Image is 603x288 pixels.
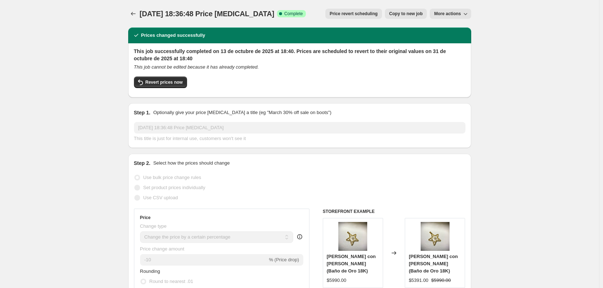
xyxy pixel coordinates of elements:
[327,277,346,284] div: $5990.00
[269,257,299,262] span: % (Price drop)
[140,254,268,266] input: -15
[143,175,201,180] span: Use bulk price change rules
[140,215,151,221] h3: Price
[146,79,183,85] span: Revert prices now
[140,10,274,18] span: [DATE] 18:36:48 Price [MEDICAL_DATA]
[140,246,185,252] span: Price change amount
[140,223,167,229] span: Change type
[338,222,367,251] img: IMG_4673_80x.jpg
[421,222,450,251] img: IMG_4673_80x.jpg
[385,9,427,19] button: Copy to new job
[296,233,303,240] div: help
[431,277,451,284] strike: $5990.00
[389,11,423,17] span: Copy to new job
[134,122,465,134] input: 30% off holiday sale
[143,195,178,200] span: Use CSV upload
[153,160,230,167] p: Select how the prices should change
[128,9,138,19] button: Price change jobs
[323,209,465,214] h6: STOREFRONT EXAMPLE
[143,185,205,190] span: Set product prices individually
[153,109,331,116] p: Optionally give your price [MEDICAL_DATA] a title (eg "March 30% off sale on boots")
[284,11,303,17] span: Complete
[325,9,382,19] button: Price revert scheduling
[141,32,205,39] h2: Prices changed successfully
[134,64,259,70] i: This job cannot be edited because it has already completed.
[134,109,151,116] h2: Step 1.
[327,254,376,274] span: [PERSON_NAME] con [PERSON_NAME] (Baño de Oro 18K)
[134,48,465,62] h2: This job successfully completed on 13 de octubre de 2025 at 18:40. Prices are scheduled to revert...
[409,254,458,274] span: [PERSON_NAME] con [PERSON_NAME] (Baño de Oro 18K)
[140,269,160,274] span: Rounding
[430,9,471,19] button: More actions
[134,77,187,88] button: Revert prices now
[149,279,193,284] span: Round to nearest .01
[330,11,378,17] span: Price revert scheduling
[134,136,246,141] span: This title is just for internal use, customers won't see it
[134,160,151,167] h2: Step 2.
[434,11,461,17] span: More actions
[409,277,428,284] div: $5391.00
